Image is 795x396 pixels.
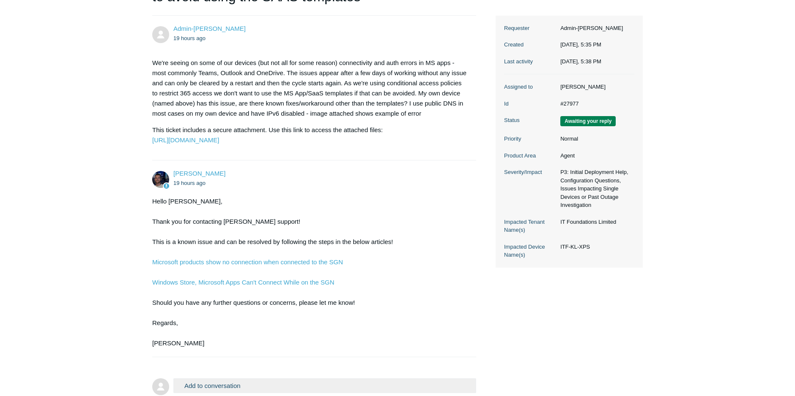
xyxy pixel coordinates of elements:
time: 09/08/2025, 17:38 [560,58,601,65]
dt: Impacted Tenant Name(s) [504,218,556,234]
dd: ITF-KL-XPS [556,243,634,251]
a: [PERSON_NAME] [173,170,225,177]
dd: P3: Initial Deployment Help, Configuration Questions, Issues Impacting Single Devices or Past Out... [556,168,634,209]
dt: Id [504,100,556,108]
dt: Status [504,116,556,125]
span: We are waiting for you to respond [560,116,616,126]
time: 09/08/2025, 17:38 [173,180,206,186]
dd: #27977 [556,100,634,108]
dd: [PERSON_NAME] [556,83,634,91]
dt: Last activity [504,57,556,66]
dt: Severity/Impact [504,168,556,176]
button: Add to conversation [173,378,476,393]
a: [URL][DOMAIN_NAME] [152,136,219,144]
a: Microsoft products show no connection when connected to the SGN [152,258,343,266]
dt: Impacted Device Name(s) [504,243,556,259]
dt: Requester [504,24,556,33]
dd: Admin-[PERSON_NAME] [556,24,634,33]
div: Hello [PERSON_NAME], Thank you for contacting [PERSON_NAME] support! This is a known issue and ca... [152,196,468,348]
dt: Product Area [504,152,556,160]
dd: Agent [556,152,634,160]
time: 09/08/2025, 17:35 [560,41,601,48]
p: This ticket includes a secure attachment. Use this link to access the attached files: [152,125,468,145]
span: Admin-Kevin Leightley [173,25,246,32]
dt: Assigned to [504,83,556,91]
dd: Normal [556,135,634,143]
span: Connor Davis [173,170,225,177]
a: Windows Store, Microsoft Apps Can't Connect While on the SGN [152,279,334,286]
dt: Created [504,41,556,49]
dd: IT Foundations Limited [556,218,634,226]
p: We're seeing on some of our devices (but not all for some reason) connectivity and auth errors in... [152,58,468,119]
dt: Priority [504,135,556,143]
time: 09/08/2025, 17:35 [173,35,206,41]
a: Admin-[PERSON_NAME] [173,25,246,32]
